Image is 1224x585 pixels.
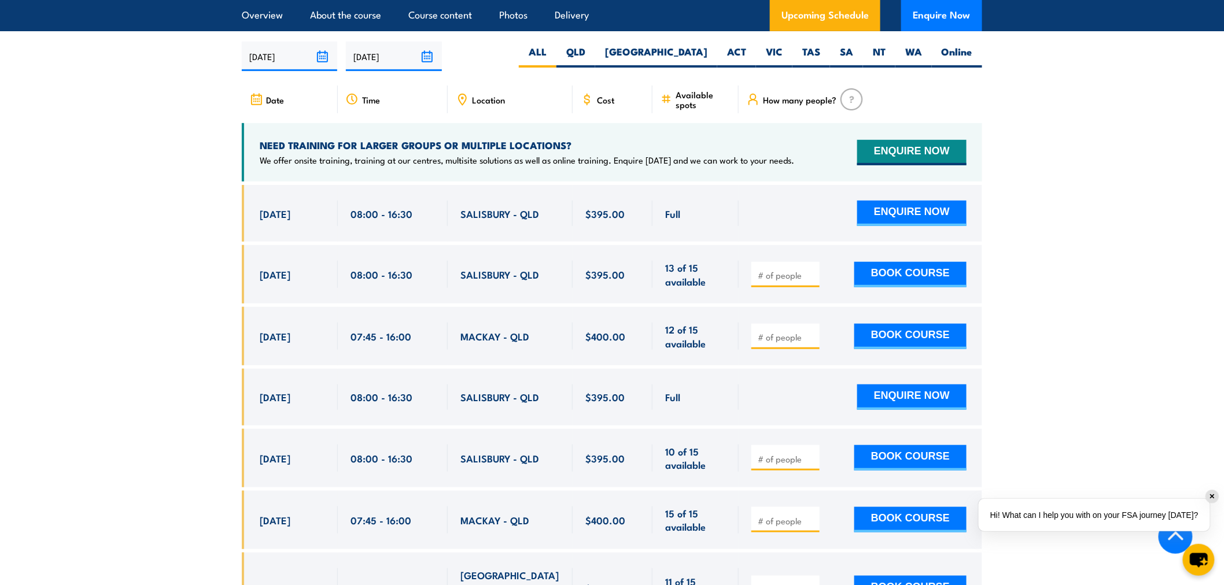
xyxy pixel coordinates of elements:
label: ACT [717,45,756,68]
label: Online [932,45,982,68]
h4: NEED TRAINING FOR LARGER GROUPS OR MULTIPLE LOCATIONS? [260,139,794,151]
p: We offer onsite training, training at our centres, multisite solutions as well as online training... [260,154,794,166]
span: 13 of 15 available [665,261,726,288]
input: # of people [758,515,816,527]
span: $395.00 [585,451,625,465]
span: SALISBURY - QLD [460,451,539,465]
span: Full [665,207,680,220]
label: TAS [792,45,830,68]
span: [DATE] [260,207,290,220]
span: 15 of 15 available [665,506,726,534]
label: WA [895,45,932,68]
span: [DATE] [260,513,290,527]
span: 07:45 - 16:00 [351,329,411,343]
label: [GEOGRAPHIC_DATA] [595,45,717,68]
label: NT [863,45,895,68]
span: $395.00 [585,207,625,220]
span: 08:00 - 16:30 [351,390,412,403]
button: chat-button [1183,544,1215,576]
span: $395.00 [585,390,625,403]
input: # of people [758,331,816,343]
span: [DATE] [260,451,290,465]
span: 07:45 - 16:00 [351,513,411,527]
span: 10 of 15 available [665,445,726,472]
input: To date [346,42,441,71]
button: BOOK COURSE [854,507,967,532]
span: 08:00 - 16:30 [351,451,412,465]
input: # of people [758,269,816,281]
span: $395.00 [585,268,625,281]
label: SA [830,45,863,68]
span: [DATE] [260,329,290,343]
span: 08:00 - 16:30 [351,207,412,220]
span: Full [665,390,680,403]
span: 08:00 - 16:30 [351,268,412,281]
span: SALISBURY - QLD [460,268,539,281]
input: From date [242,42,337,71]
label: VIC [756,45,792,68]
span: Date [266,95,284,105]
button: BOOK COURSE [854,445,967,471]
span: [DATE] [260,268,290,281]
span: 12 of 15 available [665,323,726,350]
span: MACKAY - QLD [460,329,529,343]
span: $400.00 [585,329,625,343]
span: SALISBURY - QLD [460,390,539,403]
button: ENQUIRE NOW [857,201,967,226]
span: MACKAY - QLD [460,513,529,527]
span: SALISBURY - QLD [460,207,539,220]
div: Hi! What can I help you with on your FSA journey [DATE]? [979,499,1210,531]
button: ENQUIRE NOW [857,140,967,165]
span: [DATE] [260,390,290,403]
input: # of people [758,453,816,465]
span: Available spots [676,90,731,109]
span: Time [362,95,380,105]
button: BOOK COURSE [854,262,967,287]
div: ✕ [1206,490,1219,503]
span: Cost [597,95,614,105]
label: ALL [519,45,556,68]
button: ENQUIRE NOW [857,384,967,410]
button: BOOK COURSE [854,324,967,349]
span: How many people? [763,95,837,105]
span: $400.00 [585,513,625,527]
label: QLD [556,45,595,68]
span: Location [472,95,505,105]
